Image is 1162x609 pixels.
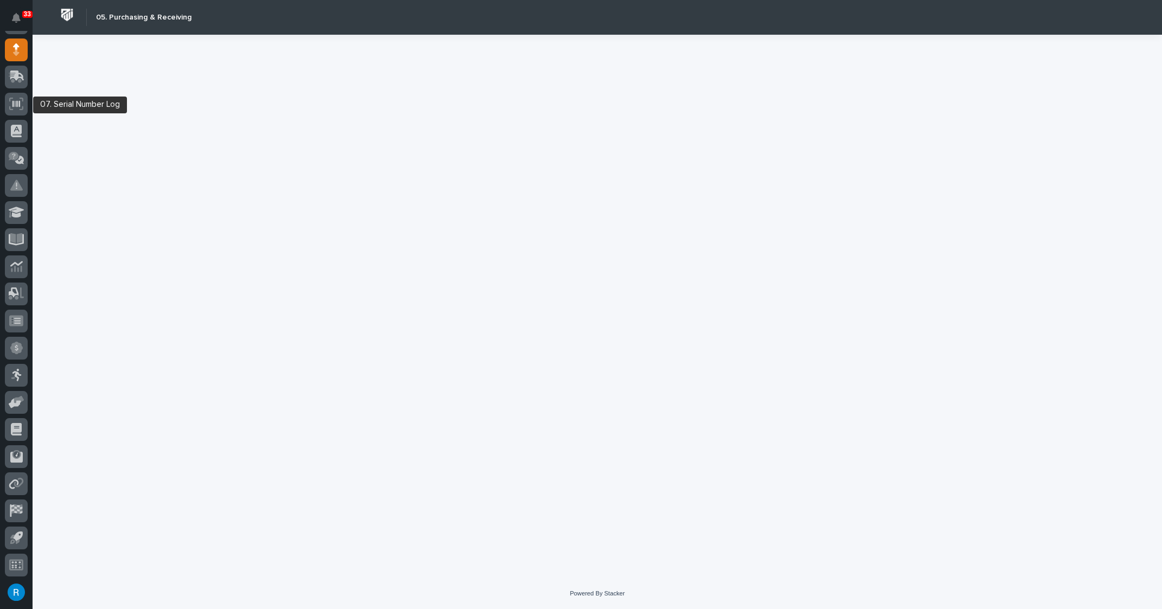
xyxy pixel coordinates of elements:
[24,10,31,18] p: 33
[14,13,28,30] div: Notifications33
[5,7,28,29] button: Notifications
[570,590,624,597] a: Powered By Stacker
[5,581,28,604] button: users-avatar
[96,13,191,22] h2: 05. Purchasing & Receiving
[57,5,77,25] img: Workspace Logo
